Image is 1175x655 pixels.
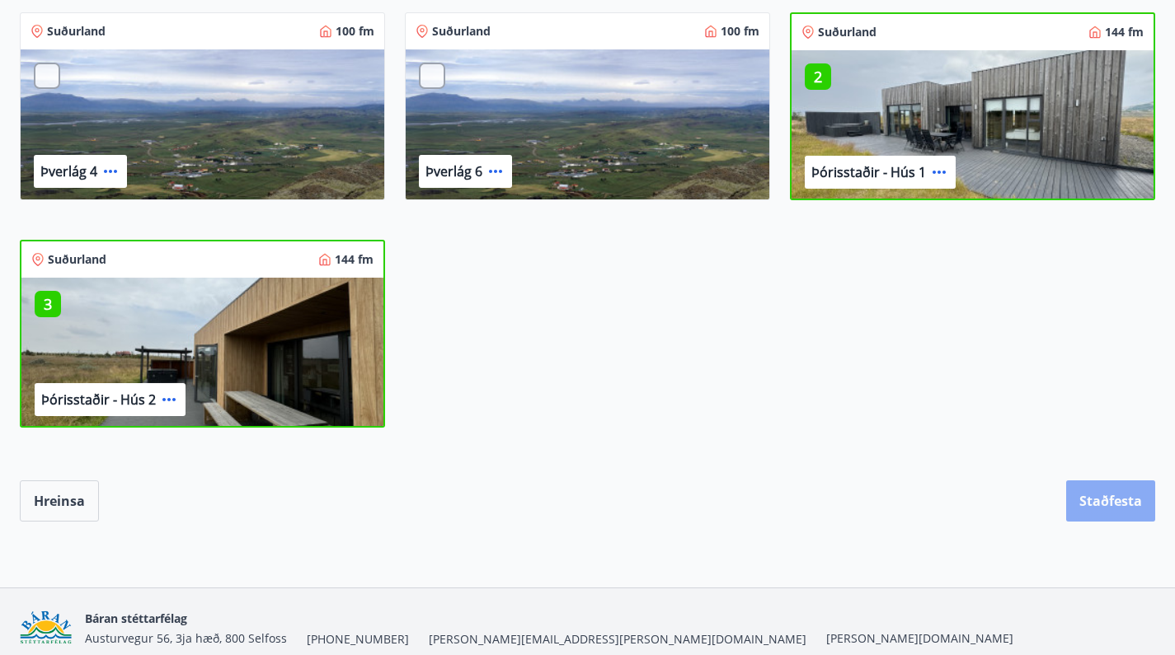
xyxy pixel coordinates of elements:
p: 3 [35,293,61,315]
span: Báran stéttarfélag [85,611,187,626]
img: Bz2lGXKH3FXEIQKvoQ8VL0Fr0uCiWgfgA3I6fSs8.png [20,611,72,646]
a: [PERSON_NAME][DOMAIN_NAME] [826,630,1013,646]
p: Suðurland [48,251,106,268]
p: 144 fm [1105,24,1144,40]
p: 2 [805,66,831,87]
p: Þórisstaðir - Hús 2 [41,391,156,409]
p: Þverlág 6 [425,162,482,180]
p: 100 fm [336,23,374,40]
span: Austurvegur 56, 3ja hæð, 800 Selfoss [85,630,287,646]
p: 100 fm [721,23,759,40]
p: Suðurland [432,23,491,40]
p: Suðurland [47,23,106,40]
span: [PHONE_NUMBER] [307,631,409,648]
p: Þverlág 4 [40,162,97,180]
button: Hreinsa [20,480,99,522]
button: Staðfesta [1066,480,1155,522]
p: 144 fm [335,251,374,268]
p: Suðurland [818,24,877,40]
span: [PERSON_NAME][EMAIL_ADDRESS][PERSON_NAME][DOMAIN_NAME] [429,631,806,648]
p: Þórisstaðir - Hús 1 [811,163,926,181]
